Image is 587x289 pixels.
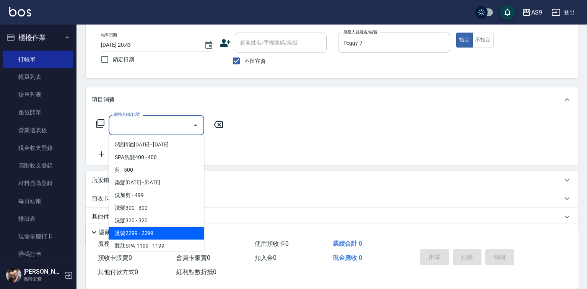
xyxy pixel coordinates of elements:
button: Close [189,119,202,131]
span: 洗髮300 - 300 [109,202,204,214]
button: save [500,5,515,20]
span: 業績合計 0 [333,240,362,247]
button: Choose date, selected date is 2025-10-09 [200,36,218,54]
span: 使用預收卡 0 [255,240,289,247]
p: 店販銷售 [92,176,115,184]
button: 櫃檯作業 [3,28,73,48]
img: Person [6,268,21,283]
h5: [PERSON_NAME] [23,268,62,276]
a: 掃碼打卡 [3,245,73,263]
a: 掛單列表 [3,86,73,103]
a: 帳單列表 [3,68,73,86]
a: 排班表 [3,210,73,228]
span: 胜肽SPA-1199 - 1199 [109,240,204,252]
span: 會員卡販賣 0 [176,254,210,261]
span: 洗加剪 - 499 [109,189,204,202]
span: SPA洗髮400 - 400 [109,151,204,164]
a: 營業儀表板 [3,122,73,139]
span: 紅利點數折抵 0 [176,268,216,276]
a: 現金收支登錄 [3,139,73,157]
span: 染髮[DATE] - [DATE] [109,176,204,189]
div: AS9 [531,8,542,17]
span: 洗髮320 - 320 [109,214,204,227]
a: 打帳單 [3,51,73,68]
span: 5號精油[DATE] - [DATE] [109,138,204,151]
button: 指定 [456,33,473,48]
div: 其他付款方式 [86,208,578,226]
input: YYYY/MM/DD hh:mm [101,39,197,51]
a: 現場電腦打卡 [3,228,73,245]
span: 其他付款方式 0 [98,268,138,276]
p: 預收卡販賣 [92,195,120,203]
button: 登出 [548,5,578,20]
span: 剪 - 500 [109,164,204,176]
a: 座位開單 [3,103,73,121]
p: 隱藏業績明細 [99,228,133,236]
span: 預收卡販賣 0 [98,254,132,261]
span: 不留客資 [244,57,266,65]
div: 項目消費 [86,87,578,112]
a: 材料自購登錄 [3,174,73,192]
button: 不指定 [472,33,494,48]
p: 高階主管 [23,276,62,282]
div: 店販銷售 [86,171,578,189]
span: 現金應收 0 [333,254,362,261]
label: 服務名稱/代號 [114,112,140,117]
a: 高階收支登錄 [3,157,73,174]
p: 項目消費 [92,96,115,104]
div: 預收卡販賣 [86,189,578,208]
span: 鎖定日期 [113,56,134,64]
p: 其他付款方式 [92,213,130,221]
span: 扣入金 0 [255,254,276,261]
span: 服務消費 0 [98,240,126,247]
button: AS9 [519,5,545,20]
span: 燙髮2299 - 2299 [109,227,204,240]
a: 每日結帳 [3,192,73,210]
label: 帳單日期 [101,32,117,38]
label: 服務人員姓名/編號 [343,29,377,35]
img: Logo [9,7,31,16]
